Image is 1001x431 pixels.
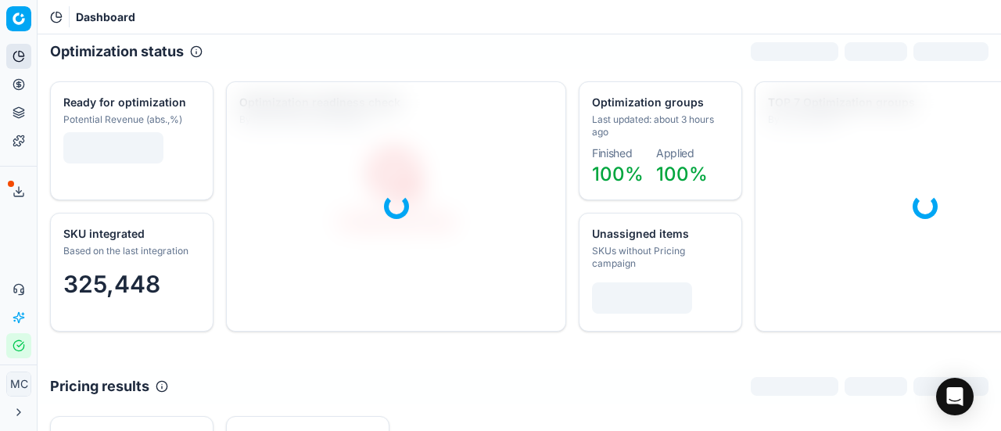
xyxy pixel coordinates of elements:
span: Dashboard [76,9,135,25]
div: Unassigned items [592,226,726,242]
div: Last updated: about 3 hours ago [592,113,726,138]
button: MC [6,372,31,397]
span: 100% [592,163,644,185]
div: Based on the last integration [63,245,197,257]
div: Optimization groups [592,95,726,110]
span: 325,448 [63,270,160,298]
dt: Finished [592,148,644,159]
nav: breadcrumb [76,9,135,25]
div: Ready for optimization [63,95,197,110]
div: SKU integrated [63,226,197,242]
div: Potential Revenue (abs.,%) [63,113,197,126]
span: MC [7,372,30,396]
div: Open Intercom Messenger [936,378,974,415]
h2: Pricing results [50,375,149,397]
div: SKUs without Pricing campaign [592,245,726,270]
h2: Optimization status [50,41,184,63]
span: 100% [656,163,708,185]
dt: Applied [656,148,708,159]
